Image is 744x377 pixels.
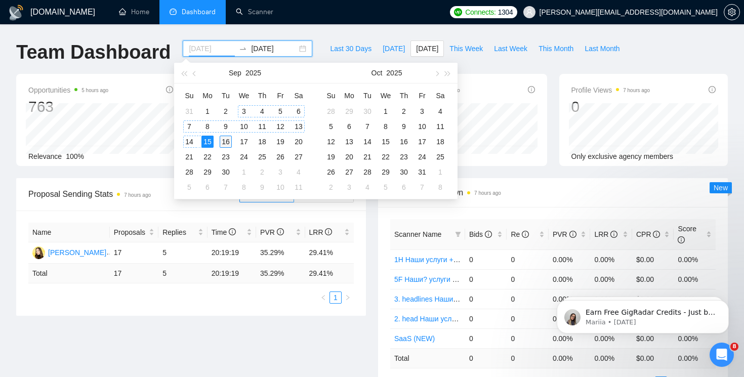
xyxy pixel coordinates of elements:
span: Connects: [465,7,495,18]
td: 2025-11-08 [431,180,449,195]
div: [PERSON_NAME] [48,247,106,258]
th: Th [253,88,271,104]
button: This Week [444,40,488,57]
td: 2025-11-06 [395,180,413,195]
td: 29.41 % [305,264,354,283]
td: 0 [465,269,507,289]
span: New [714,184,728,192]
div: 6 [398,181,410,193]
td: 2025-09-13 [290,119,308,134]
button: setting [724,4,740,20]
div: 2 [220,105,232,117]
td: 0 [465,249,507,269]
td: 2025-10-02 [395,104,413,119]
div: 8 [238,181,250,193]
a: homeHome [119,8,149,16]
div: 8 [434,181,446,193]
div: 5 [380,181,392,193]
th: Tu [358,88,377,104]
td: 0.00% [549,249,591,269]
div: 21 [361,151,374,163]
div: 17 [238,136,250,148]
td: 2025-09-01 [198,104,217,119]
div: 1 [380,105,392,117]
td: 2025-09-10 [235,119,253,134]
span: [DATE] [416,43,438,54]
span: PVR [260,228,284,236]
div: 11 [293,181,305,193]
td: 0.00% [674,249,716,269]
td: 2025-10-05 [180,180,198,195]
time: 7 hours ago [124,192,151,198]
td: 2025-09-17 [235,134,253,149]
div: 8 [201,120,214,133]
div: 28 [361,166,374,178]
div: 29 [380,166,392,178]
div: 3 [343,181,355,193]
div: 29 [201,166,214,178]
time: 7 hours ago [474,190,501,196]
div: 0 [571,97,650,116]
h1: Team Dashboard [16,40,171,64]
td: 2025-10-31 [413,164,431,180]
td: 2025-10-25 [431,149,449,164]
span: info-circle [528,86,535,93]
th: Th [395,88,413,104]
div: 30 [220,166,232,178]
div: 5 [183,181,195,193]
th: We [235,88,253,104]
td: 35.29% [256,242,305,264]
button: 2025 [245,63,261,83]
div: 14 [361,136,374,148]
button: 2025 [386,63,402,83]
td: 0 [507,269,549,289]
td: 2025-10-22 [377,149,395,164]
div: 22 [201,151,214,163]
a: 2. head Наши услуги + возможно наша ЦА [394,315,533,323]
div: 9 [398,120,410,133]
div: 10 [416,120,428,133]
div: 26 [274,151,286,163]
div: 1 [238,166,250,178]
span: Only exclusive agency members [571,152,674,160]
div: 16 [220,136,232,148]
td: 20:19:19 [208,242,256,264]
span: Proposal Sending Stats [28,188,239,200]
span: 1304 [498,7,513,18]
td: 2025-10-10 [271,180,290,195]
div: 3 [416,105,428,117]
td: 29.41% [305,242,354,264]
td: 2025-09-25 [253,149,271,164]
td: 2025-09-06 [290,104,308,119]
div: 3 [274,166,286,178]
td: 2025-10-11 [431,119,449,134]
span: Invitations [390,84,460,96]
span: Replies [162,227,195,238]
span: info-circle [709,86,716,93]
div: 11 [434,120,446,133]
div: 16 [398,136,410,148]
td: 2025-10-30 [395,164,413,180]
div: 4 [434,105,446,117]
div: 30 [361,105,374,117]
div: 14 [183,136,195,148]
td: 2025-10-24 [413,149,431,164]
div: 15 [380,136,392,148]
td: 17 [110,242,158,264]
th: Su [322,88,340,104]
td: 2025-10-06 [198,180,217,195]
td: 2025-08-31 [180,104,198,119]
td: 2025-10-17 [413,134,431,149]
button: This Month [533,40,579,57]
div: 29 [343,105,355,117]
td: 2025-09-15 [198,134,217,149]
th: Sa [431,88,449,104]
div: 2 [398,105,410,117]
div: 5 [325,120,337,133]
img: Profile image for Mariia [23,30,39,47]
td: 17 [110,264,158,283]
span: info-circle [678,236,685,243]
div: 11 [256,120,268,133]
span: Bids [469,230,492,238]
div: 9 [256,181,268,193]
